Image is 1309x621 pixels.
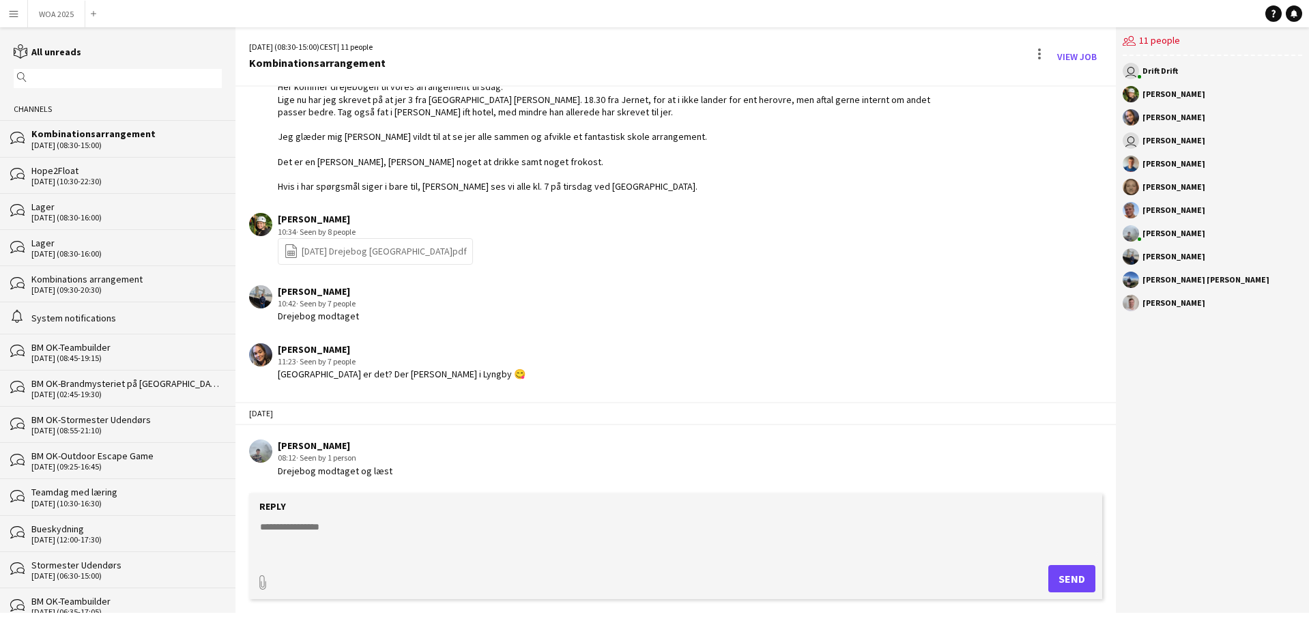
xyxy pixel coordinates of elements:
[278,452,392,464] div: 08:12
[235,402,1116,425] div: [DATE]
[31,312,222,324] div: System notifications
[259,500,286,512] label: Reply
[1142,90,1205,98] div: [PERSON_NAME]
[278,213,473,225] div: [PERSON_NAME]
[1123,27,1302,56] div: 11 people
[31,571,222,581] div: [DATE] (06:30-15:00)
[31,273,222,285] div: Kombinations arrangement
[1142,183,1205,191] div: [PERSON_NAME]
[296,298,356,308] span: · Seen by 7 people
[31,201,222,213] div: Lager
[296,452,356,463] span: · Seen by 1 person
[31,607,222,617] div: [DATE] (06:35-17:05)
[31,285,222,295] div: [DATE] (09:30-20:30)
[1052,46,1102,68] a: View Job
[31,426,222,435] div: [DATE] (08:55-21:10)
[278,285,359,298] div: [PERSON_NAME]
[31,128,222,140] div: Kombinationsarrangement
[31,141,222,150] div: [DATE] (08:30-15:00)
[278,356,526,368] div: 11:23
[31,535,222,545] div: [DATE] (12:00-17:30)
[278,56,953,192] div: Hej alle fantastiske instruktører! Her kommer drejebogen til vores arrangement tirsdag. Lige nu h...
[1142,276,1269,284] div: [PERSON_NAME] [PERSON_NAME]
[278,368,526,380] div: [GEOGRAPHIC_DATA] er det? Der [PERSON_NAME] i Lyngby 😋
[31,249,222,259] div: [DATE] (08:30-16:00)
[249,57,386,69] div: Kombinationsarrangement
[31,486,222,498] div: Teamdag med læring
[319,42,337,52] span: CEST
[278,343,526,356] div: [PERSON_NAME]
[31,462,222,472] div: [DATE] (09:25-16:45)
[31,559,222,571] div: Stormester Udendørs
[31,390,222,399] div: [DATE] (02:45-19:30)
[1142,160,1205,168] div: [PERSON_NAME]
[284,244,467,259] a: [DATE] Drejebog [GEOGRAPHIC_DATA]pdf
[278,439,392,452] div: [PERSON_NAME]
[1142,113,1205,121] div: [PERSON_NAME]
[278,298,359,310] div: 10:42
[31,499,222,508] div: [DATE] (10:30-16:30)
[1142,136,1205,145] div: [PERSON_NAME]
[31,523,222,535] div: Bueskydning
[31,177,222,186] div: [DATE] (10:30-22:30)
[278,310,359,322] div: Drejebog modtaget
[1048,565,1095,592] button: Send
[31,414,222,426] div: BM OK-Stormester Udendørs
[296,356,356,366] span: · Seen by 7 people
[1142,206,1205,214] div: [PERSON_NAME]
[1142,299,1205,307] div: [PERSON_NAME]
[1142,67,1178,75] div: Drift Drift
[31,341,222,353] div: BM OK-Teambuilder
[31,353,222,363] div: [DATE] (08:45-19:15)
[31,450,222,462] div: BM OK-Outdoor Escape Game
[31,595,222,607] div: BM OK-Teambuilder
[31,213,222,222] div: [DATE] (08:30-16:00)
[1142,229,1205,237] div: [PERSON_NAME]
[296,227,356,237] span: · Seen by 8 people
[31,237,222,249] div: Lager
[28,1,85,27] button: WOA 2025
[278,465,392,477] div: Drejebog modtaget og læst
[31,377,222,390] div: BM OK-Brandmysteriet på [GEOGRAPHIC_DATA]
[278,226,473,238] div: 10:34
[31,164,222,177] div: Hope2Float
[14,46,81,58] a: All unreads
[249,41,386,53] div: [DATE] (08:30-15:00) | 11 people
[1142,252,1205,261] div: [PERSON_NAME]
